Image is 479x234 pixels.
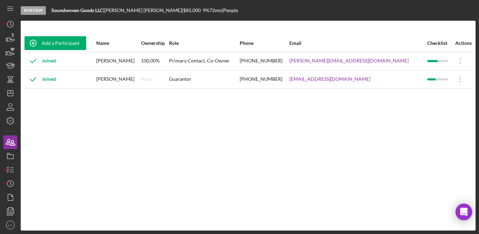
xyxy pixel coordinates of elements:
div: [PERSON_NAME] [96,71,140,88]
div: 9 % [203,8,209,13]
div: | [51,8,104,13]
button: Add a Participant [24,36,86,50]
div: Name [96,40,140,46]
div: Joined [24,52,56,70]
div: $85,000 [183,8,203,13]
text: LC [8,223,12,227]
a: [PERSON_NAME][EMAIL_ADDRESS][DOMAIN_NAME] [289,58,409,64]
div: Email [289,40,427,46]
div: [PHONE_NUMBER] [240,52,289,70]
div: Actions [452,40,472,46]
button: LC [3,218,17,232]
div: [PHONE_NUMBER] [240,71,289,88]
div: Ownership [141,40,169,46]
div: Phone [240,40,289,46]
div: In Review [21,6,46,15]
div: Primary Contact, Co-Owner [169,52,239,70]
b: Soundwoven Goods LLC [51,7,103,13]
div: Add a Participant [42,36,79,50]
a: [EMAIL_ADDRESS][DOMAIN_NAME] [289,76,370,82]
div: [PERSON_NAME] [96,52,140,70]
div: | People [222,8,238,13]
div: Guarantor [169,71,239,88]
div: 100.00% [141,52,169,70]
div: Role [169,40,239,46]
div: [PERSON_NAME] [PERSON_NAME] | [104,8,183,13]
div: None [141,76,153,82]
div: 72 mo [209,8,222,13]
div: Checklist [427,40,451,46]
div: Open Intercom Messenger [456,204,472,220]
div: Joined [24,71,56,88]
